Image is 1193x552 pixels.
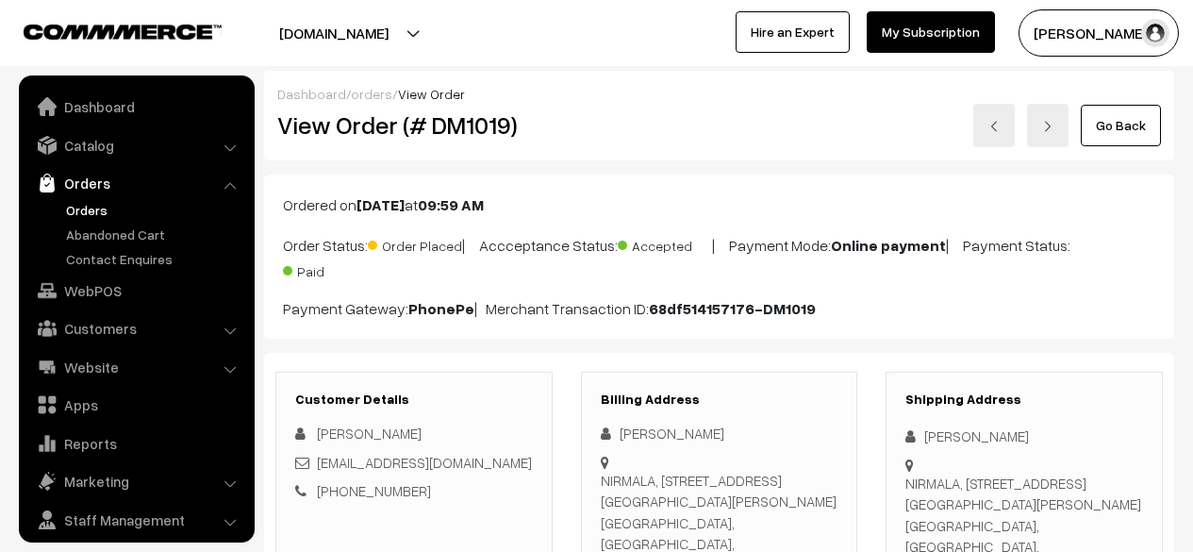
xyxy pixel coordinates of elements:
a: Apps [24,388,248,422]
b: 68df514157176-DM1019 [649,299,816,318]
img: left-arrow.png [988,121,1000,132]
span: View Order [398,86,465,102]
a: COMMMERCE [24,19,189,42]
a: Orders [24,166,248,200]
a: orders [351,86,392,102]
b: PhonePe [408,299,474,318]
a: Website [24,350,248,384]
b: 09:59 AM [418,195,484,214]
a: [EMAIL_ADDRESS][DOMAIN_NAME] [317,454,532,471]
b: Online payment [831,236,946,255]
div: [PERSON_NAME] [905,426,1143,447]
p: Payment Gateway: | Merchant Transaction ID: [283,297,1155,320]
span: [PERSON_NAME] [317,425,422,442]
p: Ordered on at [283,193,1155,216]
a: [PHONE_NUMBER] [317,482,431,499]
a: Dashboard [277,86,346,102]
a: Customers [24,311,248,345]
div: / / [277,84,1161,104]
span: Order Placed [368,231,462,256]
img: COMMMERCE [24,25,222,39]
a: Staff Management [24,503,248,537]
span: Paid [283,257,377,281]
h2: View Order (# DM1019) [277,110,553,140]
a: Marketing [24,464,248,498]
a: Hire an Expert [736,11,850,53]
a: WebPOS [24,274,248,308]
a: Reports [24,427,248,460]
a: Abandoned Cart [61,225,248,244]
a: Go Back [1081,105,1161,146]
button: [DOMAIN_NAME] [213,9,455,57]
b: [DATE] [356,195,405,214]
a: Catalog [24,128,248,162]
a: Contact Enquires [61,249,248,269]
h3: Customer Details [295,392,533,408]
img: right-arrow.png [1042,121,1053,132]
img: user [1141,19,1169,47]
span: Accepted [618,231,712,256]
h3: Billing Address [601,392,838,408]
div: [PERSON_NAME] [601,423,838,444]
a: Dashboard [24,90,248,124]
p: Order Status: | Accceptance Status: | Payment Mode: | Payment Status: [283,231,1155,282]
h3: Shipping Address [905,392,1143,408]
a: My Subscription [867,11,995,53]
a: Orders [61,200,248,220]
button: [PERSON_NAME] [1019,9,1179,57]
